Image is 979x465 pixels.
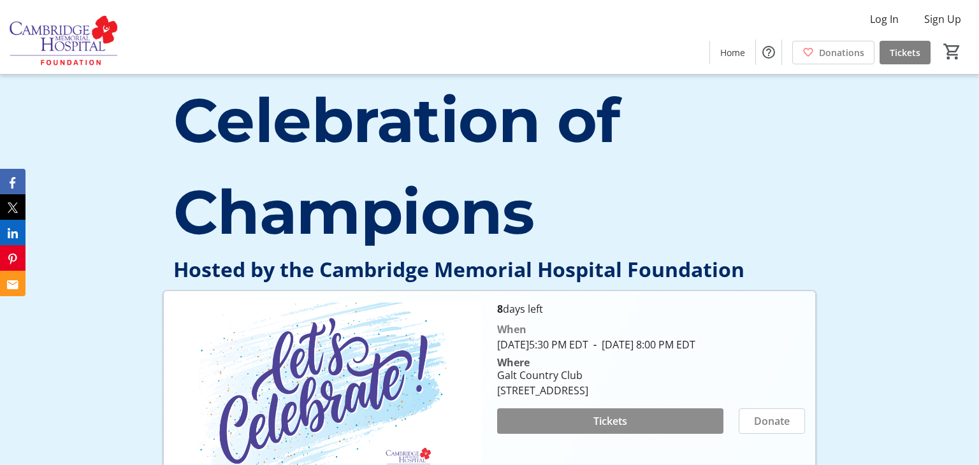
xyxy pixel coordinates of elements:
span: Sign Up [924,11,961,27]
div: Where [497,357,530,368]
button: Tickets [497,408,723,434]
span: Celebration of Champions [173,83,620,249]
span: 8 [497,302,503,316]
button: Help [756,39,781,65]
span: Donate [754,413,790,429]
div: [STREET_ADDRESS] [497,383,588,398]
button: Cart [941,40,964,63]
div: When [497,322,526,337]
a: Donations [792,41,874,64]
span: Tickets [593,413,627,429]
div: Galt Country Club [497,368,588,383]
span: [DATE] 8:00 PM EDT [588,338,695,352]
span: Home [720,46,745,59]
p: days left [497,301,805,317]
span: - [588,338,602,352]
button: Donate [739,408,805,434]
span: [DATE] 5:30 PM EDT [497,338,588,352]
button: Log In [860,9,909,29]
span: Log In [870,11,899,27]
button: Sign Up [914,9,971,29]
a: Tickets [880,41,931,64]
img: Cambridge Memorial Hospital Foundation's Logo [8,5,121,69]
span: Hosted by the Cambridge Memorial Hospital Foundation [173,255,744,283]
span: Tickets [890,46,920,59]
a: Home [710,41,755,64]
span: Donations [819,46,864,59]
